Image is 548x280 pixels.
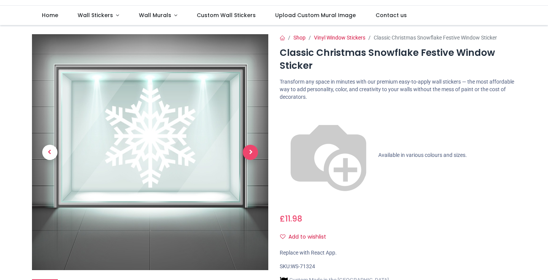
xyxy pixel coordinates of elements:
[280,213,302,224] span: £
[129,6,187,25] a: Wall Murals
[280,231,333,244] button: Add to wishlistAdd to wishlist
[275,11,356,19] span: Upload Custom Mural Image
[139,11,171,19] span: Wall Murals
[293,35,306,41] a: Shop
[42,145,57,160] span: Previous
[32,34,268,270] img: Classic Christmas Snowflake Festive Window Sticker
[374,35,497,41] span: Classic Christmas Snowflake Festive Window Sticker
[32,70,67,235] a: Previous
[68,6,129,25] a: Wall Stickers
[280,46,516,73] h1: Classic Christmas Snowflake Festive Window Sticker
[291,263,315,269] span: WS-71324
[42,11,58,19] span: Home
[280,249,516,257] div: Replace with React App.
[376,11,407,19] span: Contact us
[285,213,302,224] span: 11.98
[197,11,256,19] span: Custom Wall Stickers
[314,35,365,41] a: Vinyl Window Stickers
[280,78,516,101] p: Transform any space in minutes with our premium easy-to-apply wall stickers — the most affordable...
[243,145,258,160] span: Next
[78,11,113,19] span: Wall Stickers
[378,152,467,158] span: Available in various colours and sizes.
[233,70,268,235] a: Next
[280,234,285,239] i: Add to wishlist
[280,263,516,271] div: SKU:
[280,107,377,204] img: color-wheel.png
